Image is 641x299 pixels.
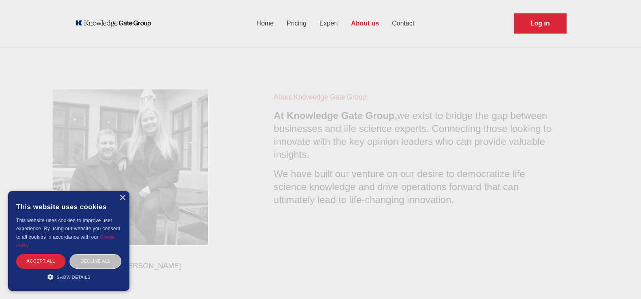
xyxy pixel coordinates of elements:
[16,273,121,281] div: Show details
[57,275,91,280] span: Show details
[385,13,421,34] a: Contact
[53,261,216,271] h3: [PERSON_NAME] & [PERSON_NAME]
[274,165,525,205] span: We have built our venture on our desire to democratize life science knowledge and drive operation...
[16,218,120,240] span: This website uses cookies to improve user experience. By using our website you consent to all coo...
[16,235,115,248] a: Cookie Policy
[53,250,216,259] p: CEO & COO
[514,13,567,34] a: Request Demo
[53,89,208,245] img: KOL management, KEE, Therapy area experts
[16,197,121,216] div: This website uses cookies
[75,19,157,28] a: KOL Knowledge Platform: Talk to Key External Experts (KEE)
[313,13,345,34] a: Expert
[345,13,385,34] a: About us
[250,13,280,34] a: Home
[70,254,121,268] div: Decline all
[274,110,397,121] span: At Knowledge Gate Group,
[280,13,313,34] a: Pricing
[601,260,641,299] iframe: Chat Widget
[274,91,556,103] h1: About Knowledge Gate Group:
[274,110,552,160] span: we exist to bridge the gap between businesses and life science experts. Connecting those looking ...
[16,254,66,268] div: Accept all
[119,195,125,201] div: Close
